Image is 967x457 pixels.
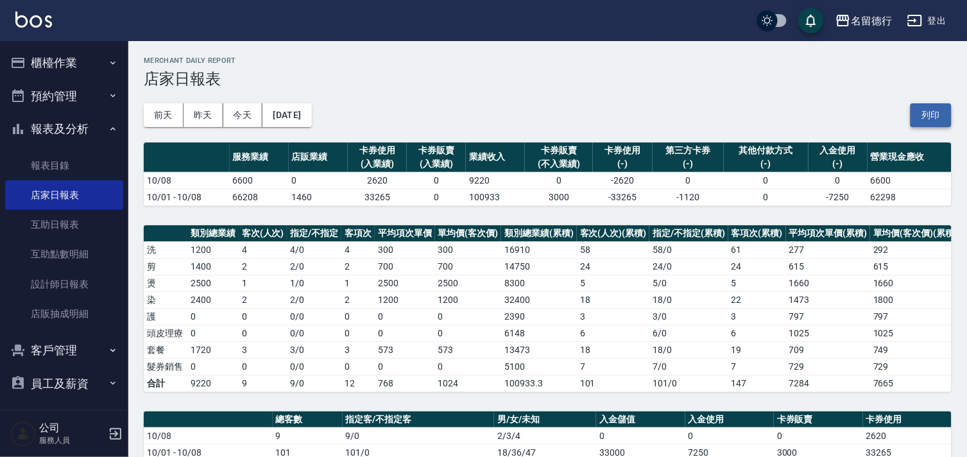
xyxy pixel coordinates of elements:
[348,172,407,189] td: 2620
[144,70,952,88] h3: 店家日報表
[466,189,525,205] td: 100933
[728,241,786,258] td: 61
[239,375,287,392] td: 9
[341,341,375,358] td: 3
[868,142,952,173] th: 營業現金應收
[727,144,805,157] div: 其他付款方式
[239,341,287,358] td: 3
[435,225,502,242] th: 單均價(客次價)
[528,157,590,171] div: (不入業績)
[728,225,786,242] th: 客項次(累積)
[341,308,375,325] td: 0
[375,258,435,275] td: 700
[144,341,187,358] td: 套餐
[287,325,341,341] td: 0 / 0
[144,358,187,375] td: 髮券銷售
[287,241,341,258] td: 4 / 0
[870,375,961,392] td: 7665
[187,225,239,242] th: 類別總業績
[287,375,341,392] td: 9/0
[786,275,871,291] td: 1660
[39,422,105,435] h5: 公司
[812,144,864,157] div: 入金使用
[5,210,123,239] a: 互助日報表
[144,56,952,65] h2: Merchant Daily Report
[649,225,728,242] th: 指定/不指定(累積)
[239,241,287,258] td: 4
[577,325,650,341] td: 6
[341,275,375,291] td: 1
[187,358,239,375] td: 0
[501,258,577,275] td: 14750
[144,291,187,308] td: 染
[341,258,375,275] td: 2
[187,241,239,258] td: 1200
[223,103,263,127] button: 今天
[649,341,728,358] td: 18 / 0
[435,258,502,275] td: 700
[5,112,123,146] button: 報表及分析
[501,341,577,358] td: 13473
[577,375,650,392] td: 101
[375,308,435,325] td: 0
[786,258,871,275] td: 615
[902,9,952,33] button: 登出
[375,341,435,358] td: 573
[144,325,187,341] td: 頭皮理療
[649,275,728,291] td: 5 / 0
[494,427,596,444] td: 2/3/4
[239,325,287,341] td: 0
[577,308,650,325] td: 3
[774,427,862,444] td: 0
[851,13,892,29] div: 名留德行
[596,157,649,171] div: (-)
[494,411,596,428] th: 男/女/未知
[501,325,577,341] td: 6148
[728,341,786,358] td: 19
[341,225,375,242] th: 客項次
[870,291,961,308] td: 1800
[144,275,187,291] td: 燙
[287,358,341,375] td: 0 / 0
[728,358,786,375] td: 7
[187,375,239,392] td: 9220
[287,291,341,308] td: 2 / 0
[375,325,435,341] td: 0
[870,241,961,258] td: 292
[786,325,871,341] td: 1025
[596,411,685,428] th: 入金儲值
[649,375,728,392] td: 101/0
[287,258,341,275] td: 2 / 0
[435,241,502,258] td: 300
[407,172,466,189] td: 0
[407,189,466,205] td: 0
[187,308,239,325] td: 0
[649,308,728,325] td: 3 / 0
[144,172,230,189] td: 10/08
[728,308,786,325] td: 3
[435,375,502,392] td: 1024
[351,144,404,157] div: 卡券使用
[656,144,721,157] div: 第三方卡券
[830,8,897,34] button: 名留德行
[15,12,52,28] img: Logo
[187,291,239,308] td: 2400
[911,103,952,127] button: 列印
[596,144,649,157] div: 卡券使用
[863,427,952,444] td: 2620
[649,358,728,375] td: 7 / 0
[5,299,123,329] a: 店販抽成明細
[501,358,577,375] td: 5100
[812,157,864,171] div: (-)
[863,411,952,428] th: 卡券使用
[435,291,502,308] td: 1200
[870,308,961,325] td: 797
[724,189,808,205] td: 0
[375,291,435,308] td: 1200
[525,172,593,189] td: 0
[466,172,525,189] td: 9220
[577,358,650,375] td: 7
[375,375,435,392] td: 768
[5,239,123,269] a: 互助點數明細
[273,427,343,444] td: 9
